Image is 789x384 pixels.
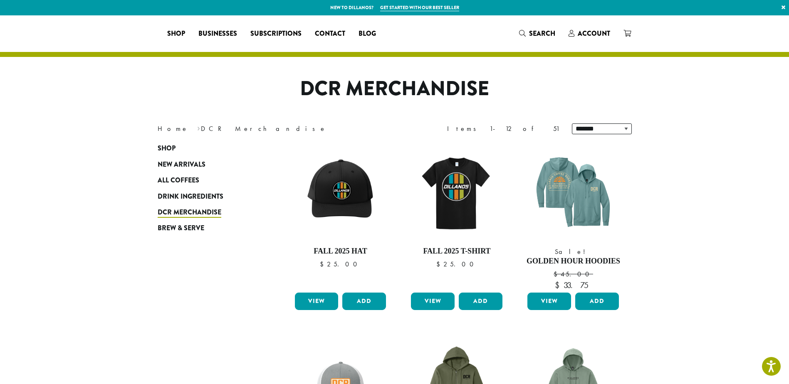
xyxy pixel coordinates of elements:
a: View [295,293,339,310]
span: Brew & Serve [158,223,204,234]
bdi: 33.75 [555,280,591,290]
bdi: 25.00 [436,260,477,268]
span: Contact [315,29,345,39]
button: Add [342,293,386,310]
span: New Arrivals [158,160,205,170]
h1: DCR Merchandise [151,77,638,101]
span: Account [578,29,610,38]
span: Blog [359,29,376,39]
span: $ [555,280,564,290]
a: All Coffees [158,172,257,188]
span: Sale! [525,247,621,257]
h4: Fall 2025 Hat [293,247,388,256]
img: DCR-SS-Golden-Hour-Hoodie-Eucalyptus-Blue-1200x1200-Web-e1744312709309.png [525,145,621,240]
h4: Fall 2025 T-Shirt [409,247,505,256]
span: Search [529,29,555,38]
span: › [197,121,200,134]
span: $ [436,260,443,268]
img: DCR-Retro-Three-Strip-Circle-Patch-Trucker-Hat-Fall-WEB-scaled.jpg [292,145,388,240]
a: View [527,293,571,310]
span: All Coffees [158,175,199,186]
a: Fall 2025 Hat $25.00 [293,145,388,289]
h4: Golden Hour Hoodies [525,257,621,266]
span: Shop [158,143,176,154]
bdi: 45.00 [554,270,593,278]
a: DCR Merchandise [158,204,257,220]
a: Brew & Serve [158,220,257,236]
span: $ [320,260,327,268]
a: Drink Ingredients [158,188,257,204]
a: Home [158,124,188,133]
a: Fall 2025 T-Shirt $25.00 [409,145,505,289]
span: Businesses [198,29,237,39]
a: Shop [158,140,257,156]
span: Subscriptions [250,29,302,39]
img: DCR-Retro-Three-Strip-Circle-Tee-Fall-WEB-scaled.jpg [409,145,505,240]
span: Drink Ingredients [158,192,223,202]
span: DCR Merchandise [158,207,221,218]
button: Add [459,293,502,310]
span: $ [554,270,561,278]
nav: Breadcrumb [158,124,382,134]
a: Search [512,27,562,40]
span: Shop [167,29,185,39]
a: Shop [161,27,192,40]
button: Add [575,293,619,310]
a: New Arrivals [158,157,257,172]
bdi: 25.00 [320,260,361,268]
a: Get started with our best seller [380,4,459,11]
a: View [411,293,455,310]
div: Items 1-12 of 51 [447,124,559,134]
a: Sale! Golden Hour Hoodies $45.00 [525,145,621,289]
